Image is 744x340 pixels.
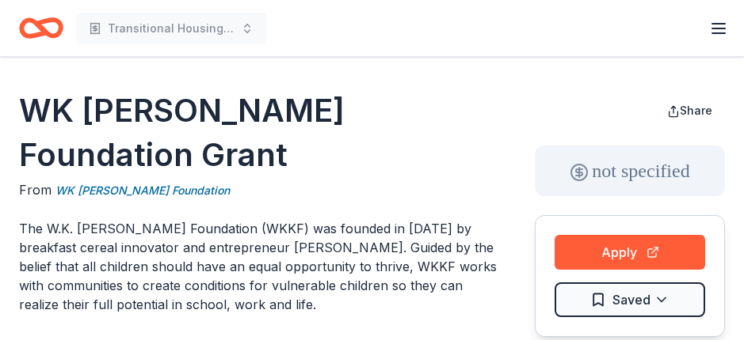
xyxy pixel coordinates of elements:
[680,104,712,117] span: Share
[55,181,230,200] a: WK [PERSON_NAME] Foundation
[76,13,266,44] button: Transitional Housing Program
[555,235,705,270] button: Apply
[654,95,725,127] button: Share
[555,282,705,317] button: Saved
[19,9,63,47] a: Home
[612,289,651,310] span: Saved
[108,19,235,38] span: Transitional Housing Program
[19,219,503,314] p: The W.K. [PERSON_NAME] Foundation (WKKF) was founded in [DATE] by breakfast cereal innovator and ...
[19,180,503,200] div: From
[535,145,725,196] div: not specified
[19,89,503,177] h1: WK [PERSON_NAME] Foundation Grant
